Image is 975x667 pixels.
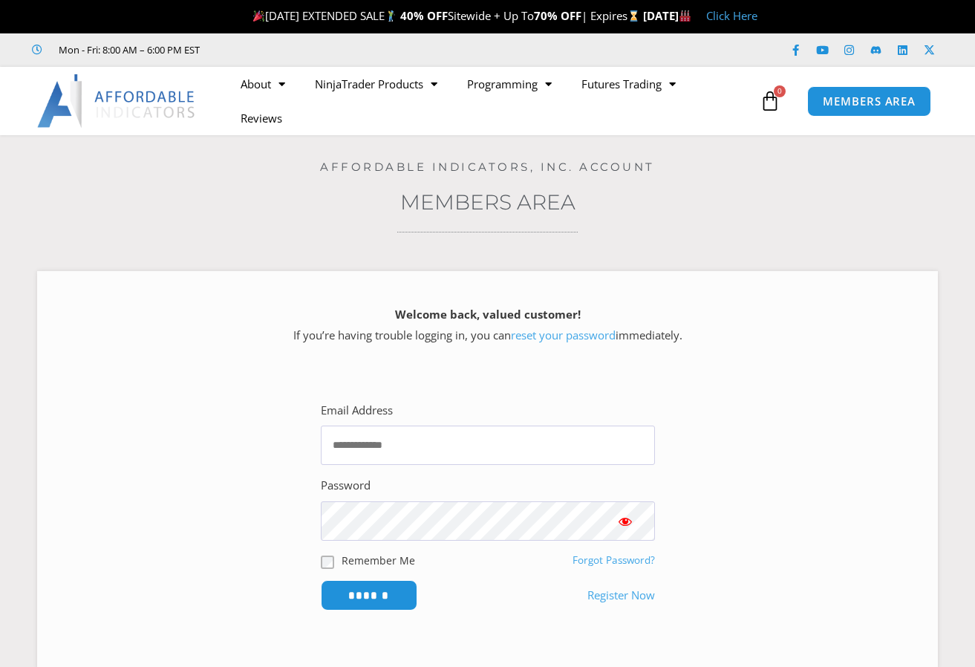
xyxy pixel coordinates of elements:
img: LogoAI | Affordable Indicators – NinjaTrader [37,74,197,128]
a: About [226,67,300,101]
span: MEMBERS AREA [823,96,916,107]
a: Reviews [226,101,297,135]
iframe: Customer reviews powered by Trustpilot [221,42,443,57]
a: Futures Trading [567,67,691,101]
strong: 40% OFF [400,8,448,23]
a: Forgot Password? [573,553,655,567]
a: Register Now [587,585,655,606]
strong: Welcome back, valued customer! [395,307,581,322]
img: 🏌️‍♂️ [385,10,397,22]
a: Click Here [706,8,757,23]
strong: [DATE] [643,8,691,23]
span: 0 [774,85,786,97]
a: NinjaTrader Products [300,67,452,101]
strong: 70% OFF [534,8,581,23]
a: 0 [737,79,803,123]
img: ⌛ [628,10,639,22]
a: Affordable Indicators, Inc. Account [320,160,655,174]
nav: Menu [226,67,756,135]
label: Remember Me [342,553,415,568]
button: Show password [596,501,655,541]
span: Mon - Fri: 8:00 AM – 6:00 PM EST [55,41,200,59]
span: [DATE] EXTENDED SALE Sitewide + Up To | Expires [250,8,643,23]
img: 🎉 [253,10,264,22]
a: reset your password [511,328,616,342]
label: Password [321,475,371,496]
a: Members Area [400,189,575,215]
p: If you’re having trouble logging in, you can immediately. [63,305,912,346]
a: Programming [452,67,567,101]
img: 🏭 [679,10,691,22]
a: MEMBERS AREA [807,86,931,117]
label: Email Address [321,400,393,421]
